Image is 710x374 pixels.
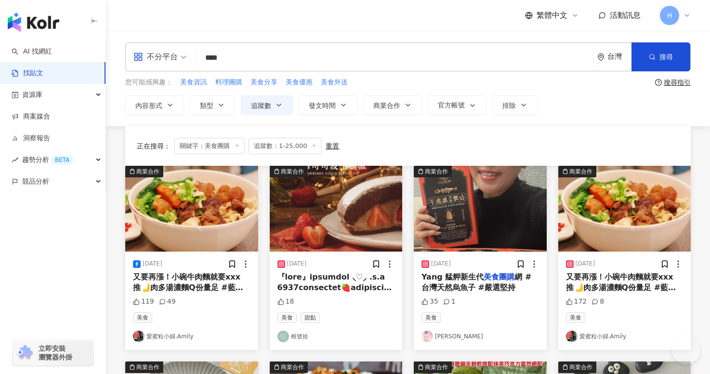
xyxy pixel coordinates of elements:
[12,112,50,121] a: 商案媒合
[270,166,403,252] div: post-image商業合作
[566,331,578,342] img: KOL Avatar
[421,331,539,342] a: KOL Avatar[PERSON_NAME]
[143,260,162,268] div: [DATE]
[285,77,313,88] button: 美食優惠
[320,77,348,88] button: 美食外送
[373,102,400,109] span: 商業合作
[125,166,258,252] img: post-image
[174,138,245,154] span: 關鍵字：美食團購
[566,312,585,323] span: 美食
[136,167,159,176] div: 商業合作
[251,102,271,109] span: 追蹤數
[299,95,357,115] button: 發文時間
[569,362,592,372] div: 商業合作
[277,312,297,323] span: 美食
[12,47,52,56] a: searchAI 找網紅
[135,102,162,109] span: 內容形式
[671,335,700,364] iframe: Help Scout Beacon - Open
[667,10,672,21] span: H
[287,260,307,268] div: [DATE]
[659,53,673,61] span: 搜尋
[133,331,250,342] a: KOL Avatar愛蜜粒小婦.Amily
[51,155,73,165] div: BETA
[286,78,313,87] span: 美食優惠
[133,297,154,307] div: 119
[569,167,592,176] div: 商業合作
[180,78,207,87] span: 美食資訊
[421,297,438,307] div: 35
[421,312,441,323] span: 美食
[414,166,547,252] div: post-image商業合作
[15,345,34,361] img: chrome extension
[22,171,49,192] span: 競品分析
[133,52,143,62] span: appstore
[425,362,448,372] div: 商業合作
[537,10,567,21] span: 繁體中文
[125,95,184,115] button: 內容形式
[443,297,456,307] div: 1
[180,77,208,88] button: 美食資訊
[277,331,289,342] img: KOL Avatar
[414,166,547,252] img: post-image
[631,42,690,71] button: 搜尋
[492,95,538,115] button: 排除
[22,84,42,106] span: 資源庫
[655,79,662,86] span: question-circle
[421,272,531,292] span: 網 #台灣天然烏魚子 #嚴選堅持
[610,11,641,20] span: 活動訊息
[428,95,486,115] button: 官方帳號
[133,312,152,323] span: 美食
[421,331,433,342] img: KOL Avatar
[309,102,336,109] span: 發文時間
[566,331,684,342] a: KOL Avatar愛蜜粒小婦.Amily
[277,297,294,307] div: 18
[215,78,242,87] span: 料理團購
[133,331,145,342] img: KOL Avatar
[425,167,448,176] div: 商業合作
[133,49,178,65] div: 不分平台
[12,134,50,143] a: 洞察報告
[249,138,322,154] span: 追蹤數：1-25,000
[326,142,339,150] div: 重置
[301,312,320,323] span: 甜點
[431,260,451,268] div: [DATE]
[241,95,293,115] button: 追蹤數
[270,166,403,252] img: post-image
[421,272,484,281] span: Yang 艋舺新生代
[592,297,604,307] div: 8
[12,68,43,78] a: 找貼文
[250,78,277,87] span: 美食分享
[277,331,395,342] a: KOL Avatar根號拾
[39,344,72,361] span: 立即安裝 瀏覽器外掛
[484,272,514,281] mark: 美食團購
[8,13,59,32] img: logo
[215,77,243,88] button: 料理團購
[576,260,595,268] div: [DATE]
[13,340,93,366] a: chrome extension立即安裝 瀏覽器外掛
[22,149,73,171] span: 趨勢分析
[125,78,172,87] span: 您可能感興趣：
[281,167,304,176] div: 商業合作
[281,362,304,372] div: 商業合作
[363,95,422,115] button: 商業合作
[664,79,691,86] div: 搜尋指引
[12,157,18,163] span: rise
[159,297,176,307] div: 49
[558,166,691,252] div: post-image商業合作
[438,101,465,109] span: 官方帳號
[558,166,691,252] img: post-image
[250,77,278,88] button: 美食分享
[200,102,213,109] span: 類型
[190,95,235,115] button: 類型
[321,78,348,87] span: 美食外送
[607,53,631,61] div: 台灣
[502,102,516,109] span: 排除
[136,362,159,372] div: 商業合作
[125,166,258,252] div: post-image商業合作
[566,297,587,307] div: 172
[597,53,605,61] span: environment
[137,142,171,150] span: 正在搜尋 ：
